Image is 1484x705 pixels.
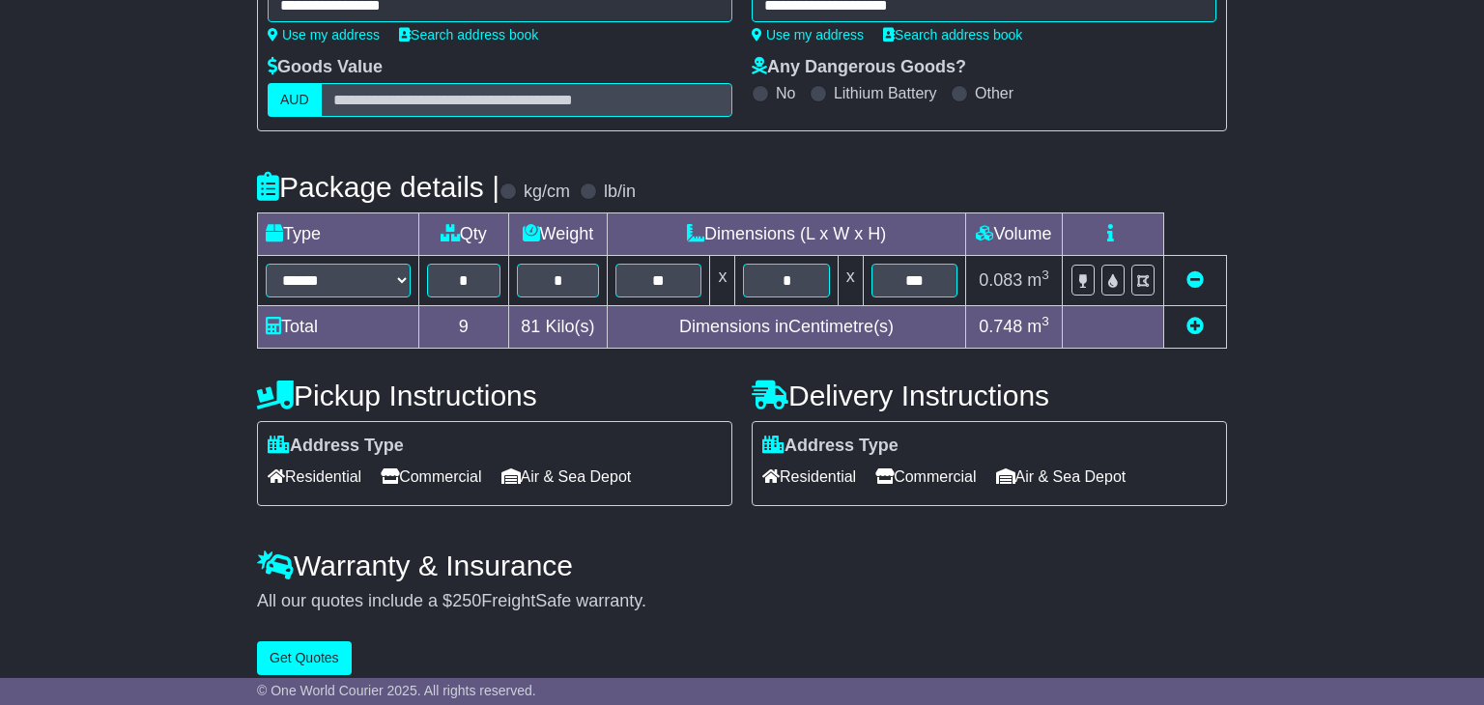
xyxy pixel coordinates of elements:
span: Air & Sea Depot [996,462,1127,492]
td: 9 [419,306,509,349]
span: Commercial [875,462,976,492]
span: 81 [521,317,540,336]
span: Residential [268,462,361,492]
span: m [1027,317,1049,336]
label: Lithium Battery [834,84,937,102]
span: m [1027,270,1049,290]
a: Use my address [268,27,380,42]
td: Qty [419,213,509,256]
td: Type [258,213,419,256]
span: 0.748 [979,317,1022,336]
label: No [776,84,795,102]
a: Use my address [752,27,864,42]
h4: Warranty & Insurance [257,550,1227,581]
td: Volume [965,213,1062,256]
a: Add new item [1186,317,1204,336]
label: Other [975,84,1013,102]
td: Dimensions (L x W x H) [608,213,966,256]
label: kg/cm [524,182,570,203]
button: Get Quotes [257,641,352,675]
span: Commercial [381,462,481,492]
sup: 3 [1042,268,1049,282]
td: x [838,256,863,306]
label: Any Dangerous Goods? [752,57,966,78]
label: Goods Value [268,57,383,78]
div: All our quotes include a $ FreightSafe warranty. [257,591,1227,612]
td: Dimensions in Centimetre(s) [608,306,966,349]
span: 250 [452,591,481,610]
td: x [710,256,735,306]
a: Remove this item [1186,270,1204,290]
span: 0.083 [979,270,1022,290]
span: Air & Sea Depot [501,462,632,492]
h4: Delivery Instructions [752,380,1227,411]
h4: Package details | [257,171,499,203]
span: Residential [762,462,856,492]
span: © One World Courier 2025. All rights reserved. [257,683,536,698]
a: Search address book [399,27,538,42]
label: Address Type [268,436,404,457]
label: Address Type [762,436,899,457]
td: Kilo(s) [508,306,608,349]
a: Search address book [883,27,1022,42]
label: AUD [268,83,322,117]
h4: Pickup Instructions [257,380,732,411]
label: lb/in [604,182,636,203]
sup: 3 [1042,314,1049,328]
td: Weight [508,213,608,256]
td: Total [258,306,419,349]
